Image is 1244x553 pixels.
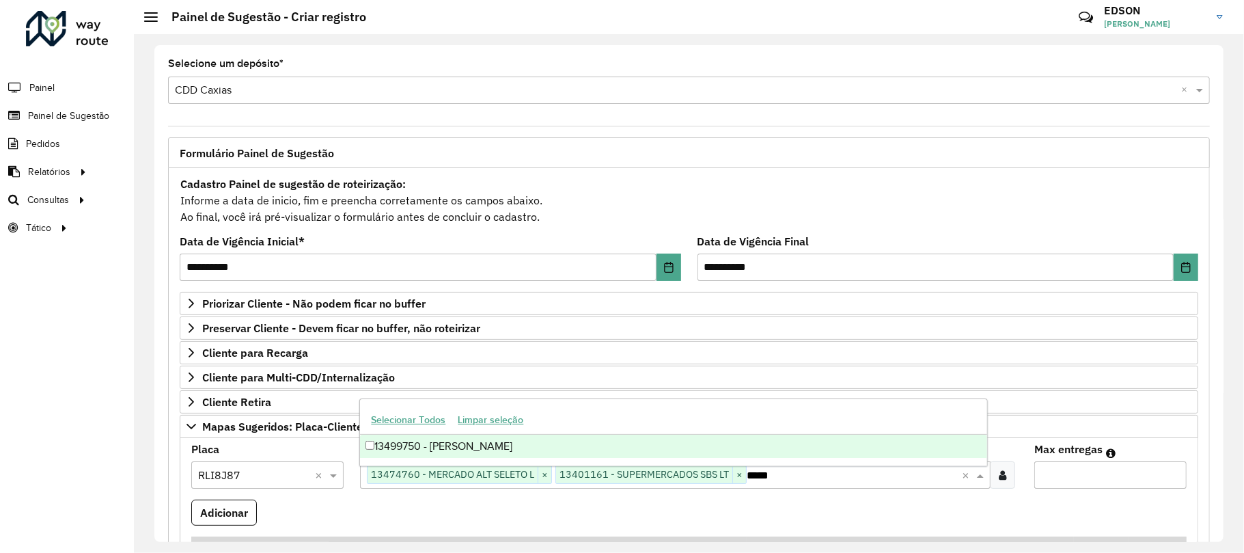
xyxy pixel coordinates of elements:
[28,165,70,179] span: Relatórios
[359,399,987,466] ng-dropdown-panel: Options list
[180,415,1198,438] a: Mapas Sugeridos: Placa-Cliente
[697,233,810,249] label: Data de Vigência Final
[180,316,1198,340] a: Preservar Cliente - Devem ficar no buffer, não roteirizar
[202,323,480,334] span: Preservar Cliente - Devem ficar no buffer, não roteirizar
[202,372,395,383] span: Cliente para Multi-CDD/Internalização
[365,409,452,431] button: Selecionar Todos
[180,366,1198,389] a: Cliente para Multi-CDD/Internalização
[202,396,271,407] span: Cliente Retira
[1106,448,1116,459] em: Máximo de clientes que serão colocados na mesma rota com os clientes informados
[315,467,327,483] span: Clear all
[168,55,284,72] label: Selecione um depósito
[368,466,538,483] span: 13474760 - MERCADO ALT SELETO L
[191,500,257,526] button: Adicionar
[556,466,732,483] span: 13401161 - SUPERMERCADOS SBS LT
[180,175,1198,226] div: Informe a data de inicio, fim e preencha corretamente os campos abaixo. Ao final, você irá pré-vi...
[29,81,55,95] span: Painel
[1174,254,1198,281] button: Choose Date
[452,409,529,431] button: Limpar seleção
[26,221,51,235] span: Tático
[656,254,681,281] button: Choose Date
[1071,3,1101,32] a: Contato Rápido
[180,177,406,191] strong: Cadastro Painel de sugestão de roteirização:
[180,390,1198,414] a: Cliente Retira
[732,467,746,483] span: ×
[202,347,308,358] span: Cliente para Recarga
[180,292,1198,315] a: Priorizar Cliente - Não podem ficar no buffer
[1104,4,1206,17] h3: EDSON
[28,109,109,123] span: Painel de Sugestão
[202,298,426,309] span: Priorizar Cliente - Não podem ficar no buffer
[27,193,69,207] span: Consultas
[180,341,1198,364] a: Cliente para Recarga
[360,435,986,458] div: 13499750 - [PERSON_NAME]
[962,467,973,483] span: Clear all
[202,421,363,432] span: Mapas Sugeridos: Placa-Cliente
[180,233,305,249] label: Data de Vigência Inicial
[26,137,60,151] span: Pedidos
[1104,18,1206,30] span: [PERSON_NAME]
[191,441,219,457] label: Placa
[180,148,334,159] span: Formulário Painel de Sugestão
[1181,82,1193,98] span: Clear all
[538,467,551,483] span: ×
[1034,441,1103,457] label: Max entregas
[158,10,366,25] h2: Painel de Sugestão - Criar registro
